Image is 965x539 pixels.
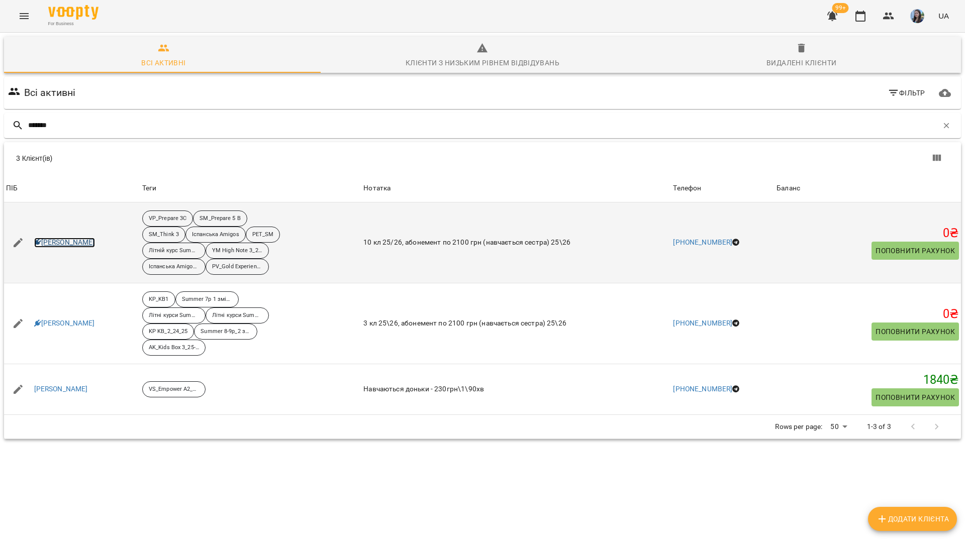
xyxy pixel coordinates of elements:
div: Іспанська Amigos_A2_24-25 [142,259,206,275]
p: Іспанська Amigos [192,231,239,239]
div: Sort [6,182,18,194]
a: [PERSON_NAME] [34,318,95,329]
button: Показати колонки [925,146,949,170]
div: SM_Think 3 [142,227,185,243]
p: SM_Think 3 [149,231,179,239]
h5: 1840 ₴ [777,372,959,388]
span: UA [938,11,949,21]
span: 99+ [832,3,849,13]
div: Літній курс Summer B1+ 2зміна [142,243,206,259]
p: Літні курси Summer KB1_3 зміна [212,311,262,320]
p: PET_SM [252,231,274,239]
div: Нотатка [363,182,669,194]
img: b6e1badff8a581c3b3d1def27785cccf.jpg [910,9,924,23]
button: Додати клієнта [868,507,957,531]
div: Телефон [673,182,701,194]
h6: Всі активні [24,85,76,100]
div: KP KB_2_24_25 [142,324,194,340]
div: Summer 8-9р_2 зміна_25 [194,324,257,340]
p: PV_Gold Experience B2_B_25-26 [212,263,262,271]
div: Теги [142,182,359,194]
div: Summer 7р 1 зміна [175,291,239,307]
p: Літній курс Summer B1+ 2зміна [149,247,199,255]
div: Баланс [777,182,800,194]
div: VS_Empower A2_пн_чт 19_00 [142,381,206,397]
button: UA [934,7,953,25]
a: [PERSON_NAME] [34,238,95,248]
p: VS_Empower A2_пн_чт 19_00 [149,385,199,394]
button: Поповнити рахунок [872,242,959,260]
span: Фільтр [888,87,925,99]
p: Іспанська Amigos_A2_24-25 [149,263,199,271]
div: Sort [673,182,701,194]
div: ПІБ [6,182,18,194]
div: Всі активні [141,57,185,69]
p: KP_KB1 [149,295,169,304]
div: SM_Prepare 5 B [193,210,247,227]
button: Поповнити рахунок [872,322,959,341]
span: Баланс [777,182,959,194]
td: 10 кл 25/26, абонемент по 2100 грн (навчається сестра) 25\26 [361,202,671,283]
p: Літні курси Summer KB1_ 2 зміна [149,311,199,320]
div: AK_Kids Box 3_25-26 [142,340,206,356]
p: VP_Prepare 3C [149,214,186,223]
p: 1-3 of 3 [867,422,891,432]
span: Поповнити рахунок [876,245,955,257]
p: Summer 8-9р_2 зміна_25 [201,328,251,336]
div: 3 Клієнт(ів) [16,153,489,163]
a: [PHONE_NUMBER] [673,319,732,327]
a: [PHONE_NUMBER] [673,385,732,393]
p: AK_Kids Box 3_25-26 [149,344,199,352]
button: Menu [12,4,36,28]
div: Літні курси Summer KB1_ 2 зміна [142,307,206,324]
span: Поповнити рахунок [876,391,955,403]
div: Клієнти з низьким рівнем відвідувань [406,57,559,69]
h5: 0 ₴ [777,306,959,322]
span: ПІБ [6,182,138,194]
p: Summer 7р 1 зміна [182,295,232,304]
td: 3 кл 25\26, абонемент по 2100 грн (навчається сестра) 25\26 [361,283,671,364]
div: YM High Note 3_24_25 [206,243,269,259]
p: SM_Prepare 5 B [200,214,240,223]
button: Поповнити рахунок [872,388,959,406]
span: Додати клієнта [876,513,949,525]
div: PET_SM [246,227,280,243]
a: [PHONE_NUMBER] [673,238,732,246]
div: Table Toolbar [4,142,961,174]
span: Поповнити рахунок [876,326,955,338]
span: Телефон [673,182,773,194]
p: YM High Note 3_24_25 [212,247,262,255]
td: Навчаються доньки - 230грн\1\90хв [361,364,671,415]
span: For Business [48,21,99,27]
button: Фільтр [884,84,929,102]
div: Літні курси Summer KB1_3 зміна [206,307,269,324]
div: Іспанська Amigos [185,227,246,243]
div: PV_Gold Experience B2_B_25-26 [206,259,269,275]
p: Rows per page: [775,422,822,432]
h5: 0 ₴ [777,226,959,241]
div: KP_KB1 [142,291,175,307]
div: Видалені клієнти [766,57,836,69]
div: 50 [826,419,850,434]
p: KP KB_2_24_25 [149,328,187,336]
div: Sort [777,182,800,194]
a: [PERSON_NAME] [34,384,88,394]
div: VP_Prepare 3C [142,210,193,227]
img: Voopty Logo [48,5,99,20]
